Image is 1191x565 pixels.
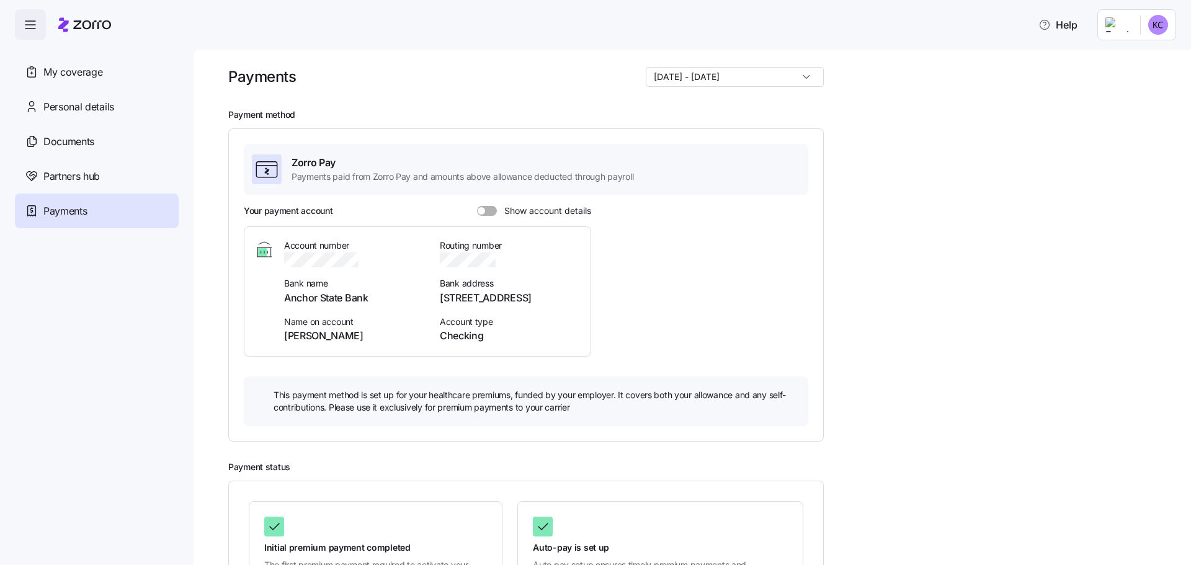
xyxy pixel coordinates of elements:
[244,205,332,217] h3: Your payment account
[228,461,1174,473] h2: Payment status
[15,159,179,194] a: Partners hub
[1038,17,1077,32] span: Help
[15,124,179,159] a: Documents
[497,206,591,216] span: Show account details
[440,316,581,328] span: Account type
[284,328,425,344] span: [PERSON_NAME]
[440,239,581,252] span: Routing number
[43,99,114,115] span: Personal details
[43,65,102,80] span: My coverage
[440,277,581,290] span: Bank address
[228,109,1174,121] h2: Payment method
[15,89,179,124] a: Personal details
[1028,12,1087,37] button: Help
[43,203,87,219] span: Payments
[284,239,425,252] span: Account number
[1148,15,1168,35] img: f9b0663b2cc9c7fca8d2c6ad09d17531
[284,316,425,328] span: Name on account
[284,277,425,290] span: Bank name
[284,290,425,306] span: Anchor State Bank
[254,389,269,404] img: icon bulb
[15,55,179,89] a: My coverage
[15,194,179,228] a: Payments
[440,290,581,306] span: [STREET_ADDRESS]
[43,169,100,184] span: Partners hub
[43,134,94,149] span: Documents
[274,389,798,414] span: This payment method is set up for your healthcare premiums, funded by your employer. It covers bo...
[292,155,633,171] span: Zorro Pay
[292,171,633,183] span: Payments paid from Zorro Pay and amounts above allowance deducted through payroll
[264,541,487,554] span: Initial premium payment completed
[533,541,788,554] span: Auto-pay is set up
[1105,17,1130,32] img: Employer logo
[440,328,581,344] span: Checking
[228,67,296,86] h1: Payments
